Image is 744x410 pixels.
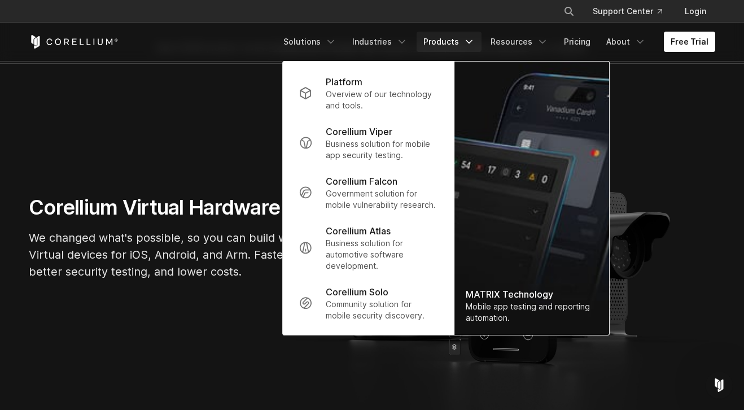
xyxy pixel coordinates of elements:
[326,188,438,211] p: Government solution for mobile vulnerability research.
[326,138,438,161] p: Business solution for mobile app security testing.
[326,238,438,272] p: Business solution for automotive software development.
[290,68,447,118] a: Platform Overview of our technology and tools.
[29,195,367,220] h1: Corellium Virtual Hardware
[326,175,397,188] p: Corellium Falcon
[550,1,715,21] div: Navigation Menu
[557,32,597,52] a: Pricing
[290,217,447,278] a: Corellium Atlas Business solution for automotive software development.
[290,168,447,217] a: Corellium Falcon Government solution for mobile vulnerability research.
[290,278,447,328] a: Corellium Solo Community solution for mobile security discovery.
[599,32,653,52] a: About
[326,285,388,299] p: Corellium Solo
[484,32,555,52] a: Resources
[326,75,362,89] p: Platform
[29,229,367,280] p: We changed what's possible, so you can build what's next. Virtual devices for iOS, Android, and A...
[29,35,119,49] a: Corellium Home
[277,32,343,52] a: Solutions
[664,32,715,52] a: Free Trial
[676,1,715,21] a: Login
[559,1,579,21] button: Search
[466,301,598,324] div: Mobile app testing and reporting automation.
[326,299,438,321] p: Community solution for mobile security discovery.
[584,1,671,21] a: Support Center
[326,224,391,238] p: Corellium Atlas
[417,32,482,52] a: Products
[290,118,447,168] a: Corellium Viper Business solution for mobile app security testing.
[454,62,609,335] a: MATRIX Technology Mobile app testing and reporting automation.
[326,89,438,111] p: Overview of our technology and tools.
[326,125,392,138] p: Corellium Viper
[345,32,414,52] a: Industries
[466,287,598,301] div: MATRIX Technology
[454,62,609,335] img: Matrix_WebNav_1x
[277,32,715,52] div: Navigation Menu
[706,372,733,399] iframe: Intercom live chat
